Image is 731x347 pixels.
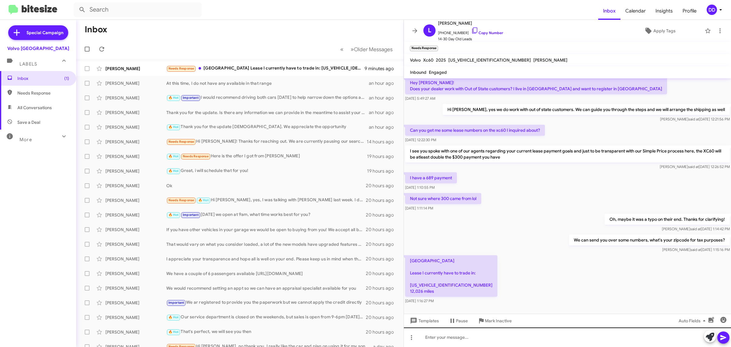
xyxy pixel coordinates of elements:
[17,119,40,125] span: Save a Deal
[168,330,179,334] span: 🔥 Hot
[17,90,69,96] span: Needs Response
[166,328,366,335] div: That's perfect, we will see you then
[438,20,503,27] span: [PERSON_NAME]
[443,104,730,115] p: Hi [PERSON_NAME], yes we do work with out of state customers. We can guide you through the steps ...
[405,193,481,204] p: Not sure where 300 came from lol
[19,137,32,142] span: More
[168,66,194,70] span: Needs Response
[436,57,446,63] span: 2025
[19,61,37,67] span: Labels
[168,169,179,173] span: 🔥 Hot
[7,45,69,52] div: Volvo [GEOGRAPHIC_DATA]
[620,2,651,20] a: Calendar
[707,5,717,15] div: DD
[337,43,396,55] nav: Page navigation example
[405,172,457,183] p: I have a 689 payment
[405,299,434,303] span: [DATE] 1:16:27 PM
[166,80,369,86] div: At this time, I do not have any available in that range
[166,299,366,306] div: We ar registered to provide you the paperwork but we cannot apply the credit directly
[533,57,567,63] span: [PERSON_NAME]
[366,183,399,189] div: 20 hours ago
[438,27,503,36] span: [PHONE_NUMBER]
[166,314,366,321] div: Our service department is closed on the weekends, but sales is open from 9-6pm [DATE] and 10-6 [D...
[105,109,166,116] div: [PERSON_NAME]
[105,168,166,174] div: [PERSON_NAME]
[366,314,399,320] div: 20 hours ago
[366,212,399,218] div: 20 hours ago
[423,57,433,63] span: Xc60
[404,315,444,326] button: Templates
[166,270,366,277] div: We have a couple of 6 passengers available [URL][DOMAIN_NAME]
[410,46,438,51] small: Needs Response
[369,109,399,116] div: an hour ago
[617,25,702,36] button: Apply Tags
[64,75,69,81] span: (1)
[105,300,166,306] div: [PERSON_NAME]
[166,167,367,174] div: Great, i will schedule that for you!
[366,197,399,203] div: 20 hours ago
[369,124,399,130] div: an hour ago
[166,94,369,101] div: I would recommend driving both cars [DATE] to help narrow down the options and avoid the weekend ...
[662,247,730,252] span: [PERSON_NAME] [DATE] 1:15:16 PM
[660,164,730,169] span: [PERSON_NAME] [DATE] 12:26:52 PM
[660,117,730,121] span: [PERSON_NAME] [DATE] 12:21:56 PM
[405,77,667,94] p: Hey [PERSON_NAME]! Does your dealer work with Out of State customers? I live in [GEOGRAPHIC_DATA]...
[105,256,166,262] div: [PERSON_NAME]
[428,26,431,35] span: L
[8,25,68,40] a: Special Campaign
[26,30,63,36] span: Special Campaign
[166,138,367,145] div: Hi [PERSON_NAME]! Thanks for reaching out. We are currently pausing our search. for a new car. I ...
[605,214,730,225] p: Oh, maybe it was a typo on their end. Thanks for clarifying!
[166,109,369,116] div: Thank you for the update. Is there any information we can provide in the meantime to assist your ...
[405,185,435,190] span: [DATE] 1:10:55 PM
[337,43,347,55] button: Previous
[198,198,209,202] span: 🔥 Hot
[409,315,439,326] span: Templates
[166,123,369,131] div: Thank you for the update [DEMOGRAPHIC_DATA]. We appreciate the opportunity
[168,96,179,100] span: 🔥 Hot
[405,125,545,136] p: Can you get me some lease numbers on the xc60 I inquired about?
[17,105,52,111] span: All Conversations
[168,198,194,202] span: Needs Response
[701,5,724,15] button: DD
[367,139,399,145] div: 14 hours ago
[168,154,179,158] span: 🔥 Hot
[405,96,435,101] span: [DATE] 5:49:27 AM
[168,125,179,129] span: 🔥 Hot
[347,43,396,55] button: Next
[674,315,713,326] button: Auto Fields
[690,247,701,252] span: said at
[456,315,468,326] span: Pause
[366,256,399,262] div: 20 hours ago
[183,96,199,100] span: Important
[351,45,354,53] span: »
[678,2,701,20] a: Profile
[366,270,399,277] div: 20 hours ago
[85,25,107,34] h1: Inbox
[166,241,366,247] div: That would vary on what you consider loaded, a lot of the new models have upgraded features as a ...
[166,227,366,233] div: If you have other vehicles in your garage we would be open to buying from you! We accept all bran...
[688,117,699,121] span: said at
[183,154,209,158] span: Needs Response
[74,2,202,17] input: Search
[598,2,620,20] a: Inbox
[366,329,399,335] div: 20 hours ago
[17,75,69,81] span: Inbox
[473,315,517,326] button: Mark Inactive
[105,66,166,72] div: [PERSON_NAME]
[366,241,399,247] div: 20 hours ago
[367,168,399,174] div: 19 hours ago
[166,153,367,160] div: Here is the offer I got from [PERSON_NAME]
[105,124,166,130] div: [PERSON_NAME]
[651,2,678,20] span: Insights
[340,45,344,53] span: «
[105,212,166,218] div: [PERSON_NAME]
[366,285,399,291] div: 20 hours ago
[166,256,366,262] div: I appreciate your transparence and hope all is well on your end. Please keep us in mind when the ...
[365,66,399,72] div: 9 minutes ago
[168,315,179,319] span: 🔥 Hot
[448,57,531,63] span: [US_VEHICLE_IDENTIFICATION_NUMBER]
[429,70,447,75] span: Engaged
[354,46,393,53] span: Older Messages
